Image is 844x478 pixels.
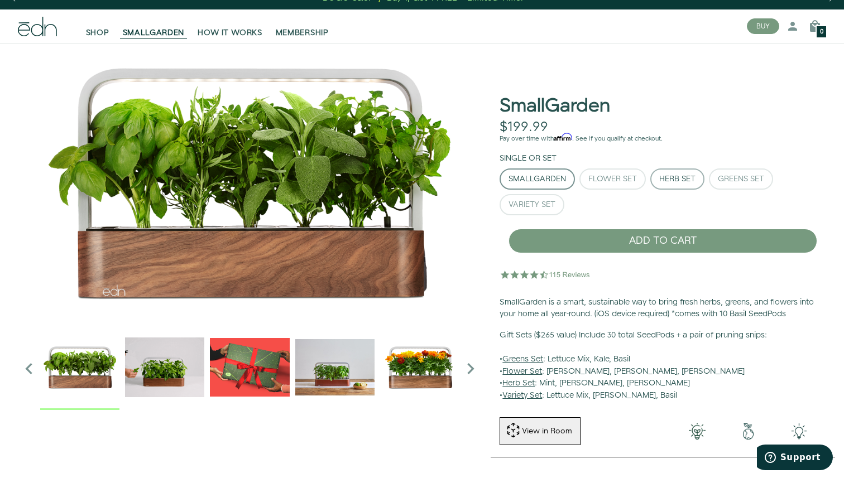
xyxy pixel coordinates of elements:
div: 3 / 6 [210,327,289,409]
span: Affirm [554,133,572,141]
p: Pay over time with . See if you qualify at checkout. [500,134,826,144]
img: Official-EDN-SMALLGARDEN-HERB-HERO-SLV-2000px_4096x.png [18,43,482,322]
button: SmallGarden [500,168,575,190]
h1: SmallGarden [500,96,610,117]
span: SHOP [86,27,109,38]
iframe: Opens a widget where you can find more information [757,445,833,472]
span: MEMBERSHIP [276,27,329,38]
div: 1 / 6 [40,327,119,409]
img: green-earth.png [723,423,774,440]
span: HOW IT WORKS [198,27,262,38]
div: Greens Set [718,175,764,183]
u: Flower Set [502,366,542,377]
div: Variety Set [509,201,555,209]
button: Greens Set [709,168,773,190]
div: SmallGarden [509,175,566,183]
p: SmallGarden is a smart, sustainable way to bring fresh herbs, greens, and flowers into your home ... [500,297,826,321]
img: 4.5 star rating [500,263,592,286]
img: 001-light-bulb.png [672,423,723,440]
p: • : Lettuce Mix, Kale, Basil • : [PERSON_NAME], [PERSON_NAME], [PERSON_NAME] • : Mint, [PERSON_NA... [500,330,826,402]
button: BUY [747,18,779,34]
button: ADD TO CART [509,229,817,253]
img: edn-trim-basil.2021-09-07_14_55_24_1024x.gif [125,327,204,407]
div: View in Room [521,426,573,437]
b: Gift Sets ($265 value) Include 30 total SeedPods + a pair of pruning snips: [500,330,767,341]
u: Herb Set [502,378,535,389]
button: Herb Set [650,168,704,190]
div: 2 / 6 [125,327,204,409]
img: edn-smallgarden-mixed-herbs-table-product-2000px_1024x.jpg [295,327,375,407]
button: Variety Set [500,194,564,215]
u: Variety Set [502,390,542,401]
i: Next slide [459,358,482,380]
i: Previous slide [18,358,40,380]
div: Herb Set [659,175,696,183]
span: SMALLGARDEN [123,27,185,38]
span: 0 [820,29,823,35]
img: EMAILS_-_Holiday_21_PT1_28_9986b34a-7908-4121-b1c1-9595d1e43abe_1024x.png [210,327,289,407]
a: SHOP [79,14,116,38]
div: 4 / 6 [295,327,375,409]
img: edn-smallgarden-marigold-hero-SLV-2000px_1024x.png [380,327,459,407]
label: Single or Set [500,153,557,164]
img: edn-smallgarden-tech.png [774,423,824,440]
div: Flower Set [588,175,637,183]
img: Official-EDN-SMALLGARDEN-HERB-HERO-SLV-2000px_1024x.png [40,327,119,407]
div: 1 / 6 [18,43,482,322]
u: Greens Set [502,354,543,365]
a: MEMBERSHIP [269,14,335,38]
button: View in Room [500,417,581,445]
div: $199.99 [500,119,548,136]
a: SMALLGARDEN [116,14,191,38]
a: HOW IT WORKS [191,14,268,38]
div: 5 / 6 [380,327,459,409]
button: Flower Set [579,168,646,190]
